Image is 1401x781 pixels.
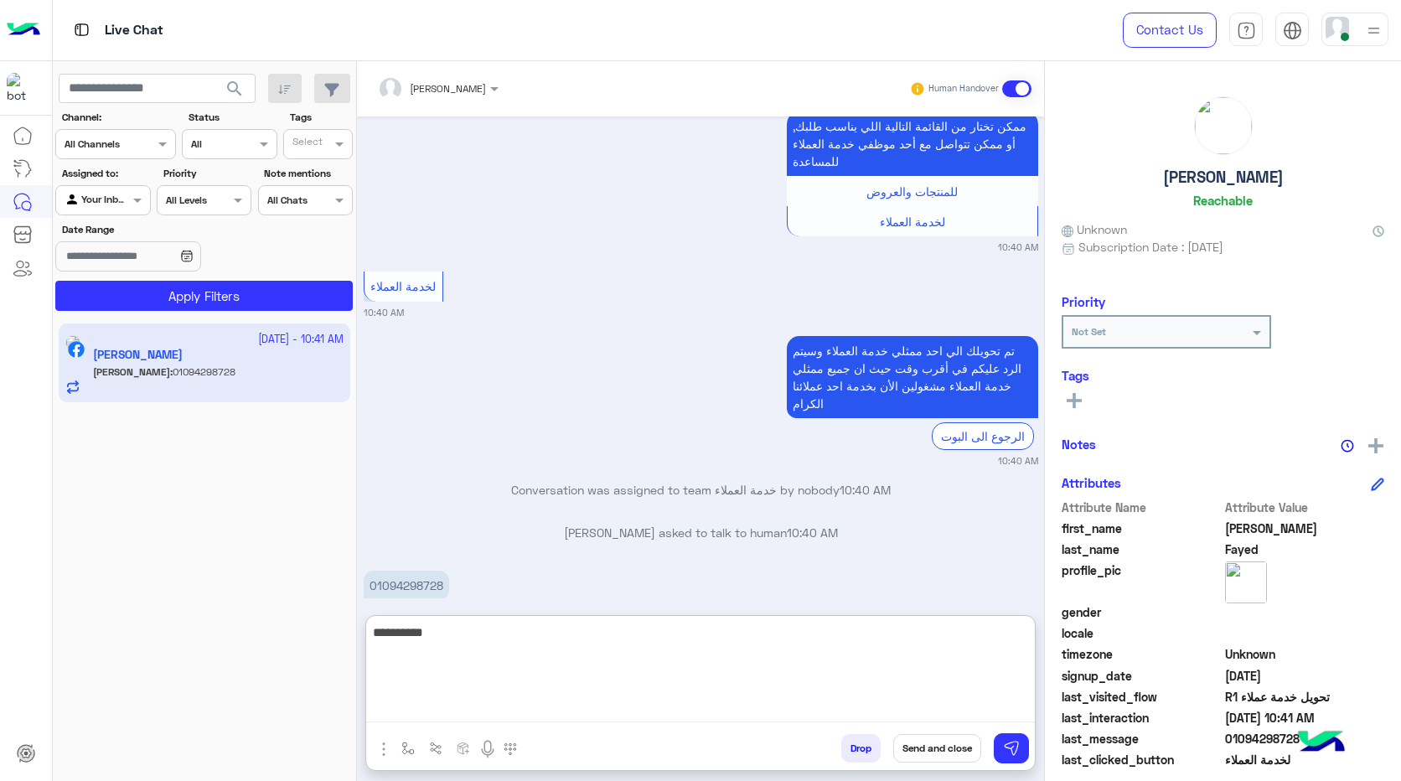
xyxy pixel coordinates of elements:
span: لخدمة العملاء [370,279,436,293]
button: Apply Filters [55,281,353,311]
h6: Tags [1062,368,1384,383]
img: notes [1341,439,1354,453]
span: لخدمة العملاء [880,215,945,229]
img: picture [1195,97,1252,154]
img: select flow [401,742,415,755]
button: Drop [841,734,881,763]
span: gender [1062,603,1222,621]
img: Trigger scenario [429,742,442,755]
button: Send and close [893,734,981,763]
span: first_name [1062,520,1222,537]
span: Attribute Value [1225,499,1385,516]
p: 30/9/2025, 10:41 AM [364,571,449,600]
span: profile_pic [1062,561,1222,600]
span: last_clicked_button [1062,751,1222,768]
span: 10:40 AM [840,483,891,497]
span: last_visited_flow [1062,688,1222,706]
span: Subscription Date : [DATE] [1078,238,1223,256]
span: للمنتجات والعروض [866,184,958,199]
span: Unknown [1225,645,1385,663]
button: create order [450,734,478,762]
a: Contact Us [1123,13,1217,48]
img: tab [1237,21,1256,40]
span: لخدمة العملاء [1225,751,1385,768]
button: select flow [395,734,422,762]
img: make a call [504,742,517,756]
span: last_name [1062,540,1222,558]
label: Date Range [62,222,250,237]
span: null [1225,603,1385,621]
span: timezone [1062,645,1222,663]
small: Human Handover [928,82,999,96]
span: null [1225,624,1385,642]
h6: Notes [1062,437,1096,452]
small: 10:40 AM [998,454,1038,468]
img: hulul-logo.png [1292,714,1351,773]
span: Mahmoud [1225,520,1385,537]
span: Unknown [1062,220,1127,238]
span: search [225,79,245,99]
img: tab [71,19,92,40]
img: profile [1363,20,1384,41]
img: tab [1283,21,1302,40]
p: Conversation was assigned to team خدمة العملاء by nobody [364,481,1038,499]
span: 2025-09-30T07:40:10.796Z [1225,667,1385,685]
div: الرجوع الى البوت [932,422,1034,450]
label: Priority [163,166,250,181]
img: picture [1225,561,1267,603]
p: [PERSON_NAME] asked to talk to human [364,524,1038,541]
p: Live Chat [105,19,163,42]
div: Select [290,134,323,153]
button: search [215,74,256,110]
img: send message [1003,740,1020,757]
a: tab [1229,13,1263,48]
h6: Priority [1062,294,1105,309]
img: Logo [7,13,40,48]
h6: Reachable [1193,193,1253,208]
img: send voice note [478,739,498,759]
span: last_interaction [1062,709,1222,727]
img: userImage [1326,17,1349,40]
span: Attribute Name [1062,499,1222,516]
span: [PERSON_NAME] [410,82,486,95]
label: Assigned to: [62,166,148,181]
h6: Attributes [1062,475,1121,490]
p: 30/9/2025, 10:40 AM [787,111,1038,176]
small: 10:40 AM [364,306,404,319]
p: 30/9/2025, 10:40 AM [787,336,1038,418]
label: Tags [290,110,351,125]
img: create order [457,742,470,755]
span: 10:40 AM [787,525,838,540]
h5: [PERSON_NAME] [1163,168,1284,187]
span: 2025-09-30T07:41:38.355Z [1225,709,1385,727]
img: add [1368,438,1383,453]
img: 322208621163248 [7,73,37,103]
label: Channel: [62,110,174,125]
span: signup_date [1062,667,1222,685]
span: 01094298728 [1225,730,1385,747]
label: Note mentions [264,166,350,181]
small: 10:40 AM [998,241,1038,254]
label: Status [189,110,275,125]
button: Trigger scenario [422,734,450,762]
span: تحويل خدمة عملاء R1 [1225,688,1385,706]
img: send attachment [374,739,394,759]
span: locale [1062,624,1222,642]
span: last_message [1062,730,1222,747]
span: Fayed [1225,540,1385,558]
